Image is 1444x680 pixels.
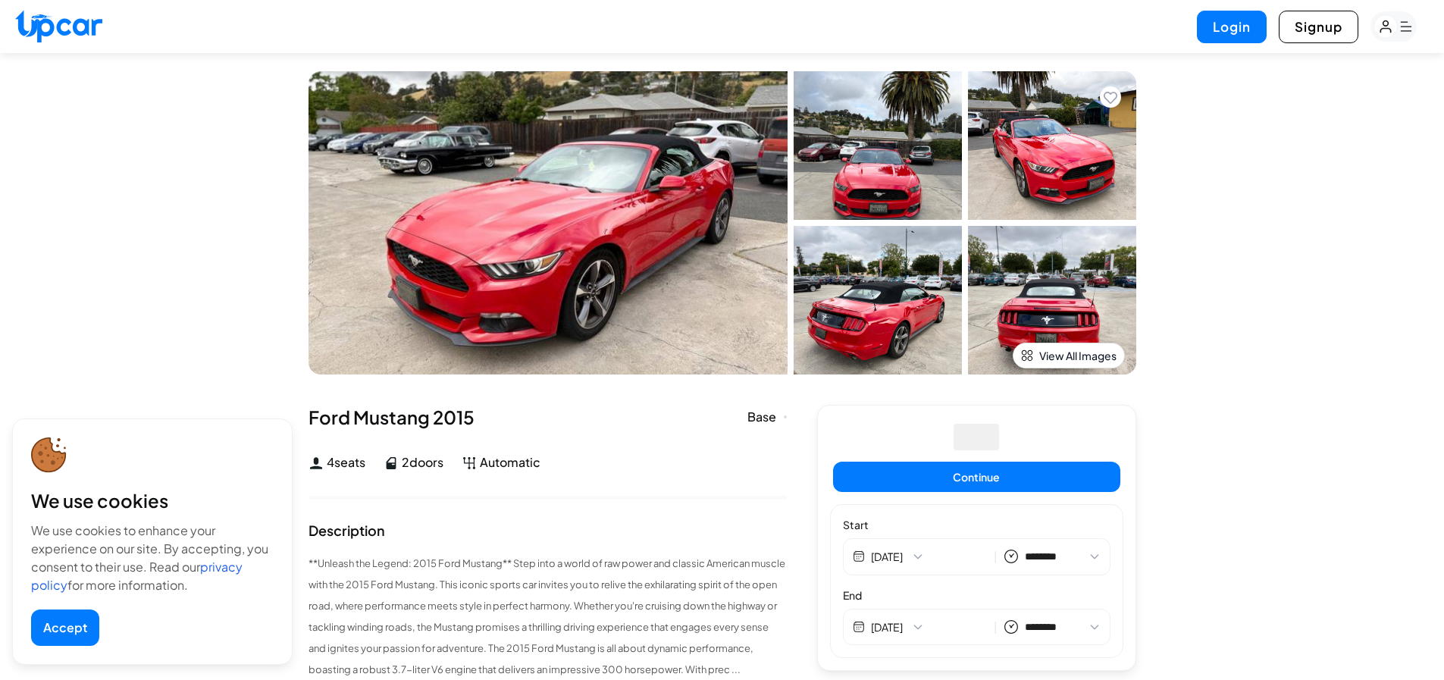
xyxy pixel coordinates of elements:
[843,517,1110,532] label: Start
[480,453,540,472] span: Automatic
[402,453,443,472] span: 2 doors
[994,548,998,566] span: |
[794,226,962,374] img: Car Image 3
[871,549,987,564] button: [DATE]
[31,488,274,512] div: We use cookies
[1197,11,1267,43] button: Login
[1039,348,1117,363] span: View All Images
[31,609,99,646] button: Accept
[968,71,1136,220] img: Car Image 2
[309,553,787,680] p: **Unleash the Legend: 2015 Ford Mustang** Step into a world of raw power and classic American mus...
[794,71,962,220] img: Car Image 1
[309,524,385,537] div: Description
[1279,11,1358,43] button: Signup
[994,619,998,636] span: |
[309,71,788,374] img: Car
[747,408,787,426] div: Base
[1021,349,1033,362] img: view-all
[968,226,1136,374] img: Car Image 4
[1013,343,1125,368] button: View All Images
[327,453,365,472] span: 4 seats
[31,522,274,594] div: We use cookies to enhance your experience on our site. By accepting, you consent to their use. Re...
[871,619,987,635] button: [DATE]
[1100,86,1121,108] button: Add to favorites
[843,588,1110,603] label: End
[309,405,787,429] div: Ford Mustang 2015
[31,437,67,473] img: cookie-icon.svg
[15,10,102,42] img: Upcar Logo
[833,462,1120,492] button: Continue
